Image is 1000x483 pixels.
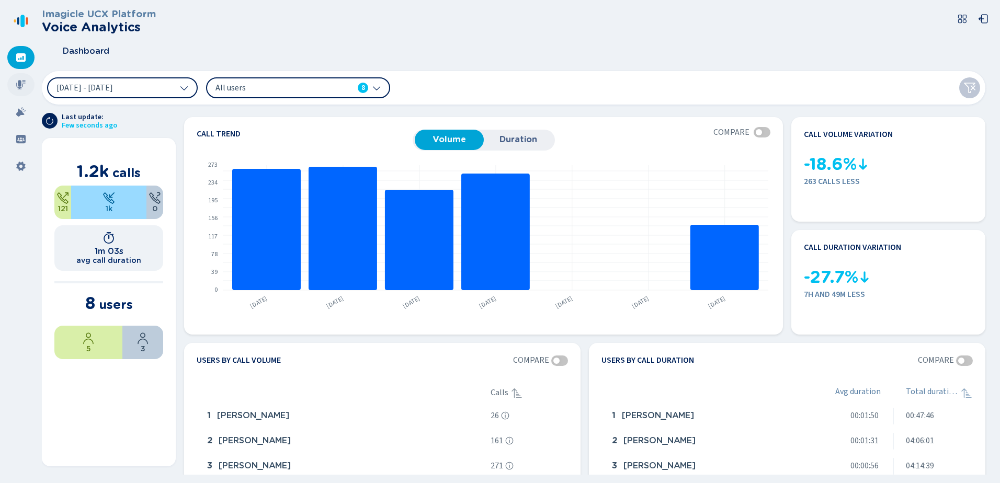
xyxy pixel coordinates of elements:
span: Avg duration [835,387,881,399]
span: 271 [491,461,503,470]
svg: telephone-outbound [56,192,69,204]
span: Total duration [906,387,958,399]
h2: Voice Analytics [42,20,156,34]
text: 117 [208,232,218,241]
span: [PERSON_NAME] [217,411,289,420]
h4: Users by call duration [601,355,694,366]
div: 10.5% [54,186,71,219]
svg: info-circle [505,462,514,470]
span: [PERSON_NAME] [623,461,696,470]
text: 195 [208,196,218,205]
text: [DATE] [478,294,498,310]
div: Billy Woodward [203,431,486,452]
text: 156 [208,214,218,223]
span: Dashboard [63,47,109,56]
span: 2 [207,436,212,445]
span: [PERSON_NAME] [219,436,291,445]
h4: Call volume variation [804,130,893,139]
span: 26 [491,411,499,420]
h3: Imagicle UCX Platform [42,8,156,20]
div: Sorted ascending, click to sort descending [510,387,523,399]
h4: Call trend [197,130,413,138]
svg: dashboard-filled [16,52,26,63]
h2: avg call duration [76,256,141,264]
h1: 1m 03s [95,246,123,256]
span: -18.6% [804,155,857,174]
svg: timer [103,232,115,244]
div: 0% [146,186,163,219]
span: 00:01:50 [850,411,879,420]
span: 121 [58,204,68,213]
span: 3 [612,461,617,470]
span: [DATE] - [DATE] [56,84,113,92]
span: 2 [612,436,617,445]
div: Calls [491,387,568,399]
span: [PERSON_NAME] [623,436,696,445]
svg: alarm-filled [16,107,26,117]
svg: sortAscending [510,387,523,399]
text: 0 [214,285,218,294]
span: 161 [491,436,503,445]
span: Compare [513,355,549,365]
span: 00:01:31 [850,436,879,445]
span: 1 [207,411,211,420]
span: 04:06:01 [906,436,934,445]
span: 5 [86,344,91,353]
div: Paula Van Zee [608,406,810,427]
div: Meghan Houlihan [203,456,486,477]
span: All users [215,82,336,94]
span: 1 [612,411,616,420]
text: [DATE] [401,294,422,310]
span: Duration [489,135,548,144]
span: 8 [85,293,95,313]
span: [PERSON_NAME] [622,411,694,420]
span: 3 [141,344,145,353]
div: Groups [7,128,35,151]
svg: user-profile [82,332,95,344]
span: Compare [918,355,954,365]
svg: arrow-clockwise [46,117,54,125]
svg: funnel-disabled [963,82,976,94]
text: 78 [211,250,218,259]
text: [DATE] [707,294,727,310]
span: users [99,297,133,312]
svg: chevron-down [372,84,381,92]
span: 1k [106,204,112,213]
svg: kpi-down [858,271,871,283]
span: Calls [491,388,508,397]
h4: Call duration variation [804,243,901,252]
div: Meghan Houlihan [608,456,810,477]
text: [DATE] [630,294,651,310]
span: -27.7% [804,268,858,287]
span: 0 [152,204,157,213]
svg: groups-filled [16,134,26,144]
span: calls [112,165,141,180]
text: 234 [208,178,218,187]
span: Few seconds ago [62,121,117,130]
svg: info-circle [501,411,509,420]
button: Duration [484,130,553,149]
svg: kpi-down [857,158,869,170]
text: [DATE] [554,294,574,310]
div: Recordings [7,73,35,96]
svg: unknown-call [149,192,161,204]
span: 8 [361,83,365,93]
div: 62.5% [54,326,122,359]
span: 1.2k [77,161,109,181]
svg: user-profile [137,332,149,344]
div: Billy Woodward [608,431,810,452]
div: Paula Van Zee [203,406,486,427]
svg: sortAscending [960,387,973,399]
button: [DATE] - [DATE] [47,77,198,98]
div: Sorted ascending, click to sort descending [960,387,973,399]
span: 263 calls less [804,177,973,186]
span: 3 [207,461,212,470]
div: Settings [7,155,35,178]
text: 273 [208,160,218,169]
div: 37.5% [122,326,163,359]
button: Volume [415,130,484,149]
h4: Users by call volume [197,355,281,366]
text: [DATE] [248,294,269,310]
svg: mic-fill [16,79,26,90]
